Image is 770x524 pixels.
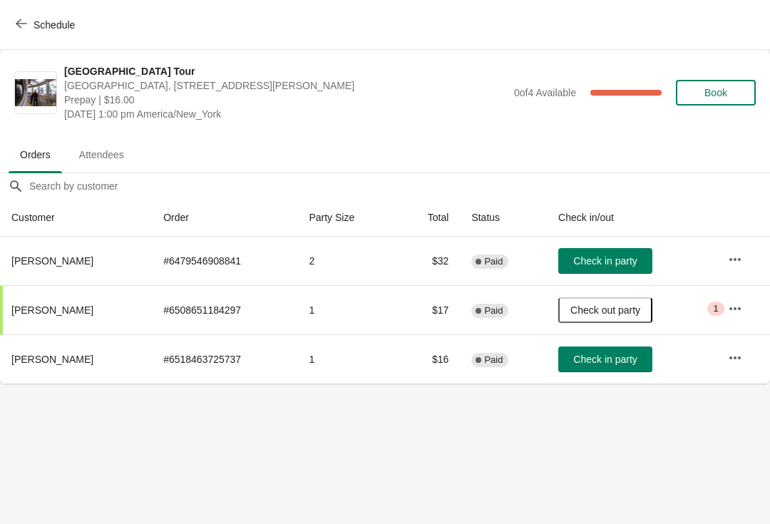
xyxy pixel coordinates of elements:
th: Status [460,199,547,237]
span: Schedule [34,19,75,31]
span: Paid [484,305,503,317]
td: 1 [297,334,396,384]
input: Search by customer [29,173,770,199]
td: $17 [396,285,460,334]
span: Check in party [573,354,637,365]
th: Party Size [297,199,396,237]
span: [GEOGRAPHIC_DATA], [STREET_ADDRESS][PERSON_NAME] [64,78,507,93]
span: Paid [484,354,503,366]
td: $32 [396,237,460,285]
th: Check in/out [547,199,717,237]
span: 0 of 4 Available [514,87,576,98]
span: 1 [713,303,718,314]
span: [PERSON_NAME] [11,354,93,365]
span: [GEOGRAPHIC_DATA] Tour [64,64,507,78]
span: Attendees [68,142,135,168]
td: # 6518463725737 [152,334,297,384]
span: Orders [9,142,62,168]
span: [DATE] 1:00 pm America/New_York [64,107,507,121]
span: [PERSON_NAME] [11,304,93,316]
th: Total [396,199,460,237]
td: $16 [396,334,460,384]
button: Schedule [7,12,86,38]
button: Book [676,80,756,106]
button: Check in party [558,346,652,372]
td: 2 [297,237,396,285]
button: Check out party [558,297,652,323]
td: # 6508651184297 [152,285,297,334]
th: Order [152,199,297,237]
span: Check in party [573,255,637,267]
td: 1 [297,285,396,334]
span: Check out party [570,304,640,316]
span: [PERSON_NAME] [11,255,93,267]
span: Book [704,87,727,98]
span: Prepay | $16.00 [64,93,507,107]
span: Paid [484,256,503,267]
button: Check in party [558,248,652,274]
img: City Hall Tower Tour [15,79,56,107]
td: # 6479546908841 [152,237,297,285]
